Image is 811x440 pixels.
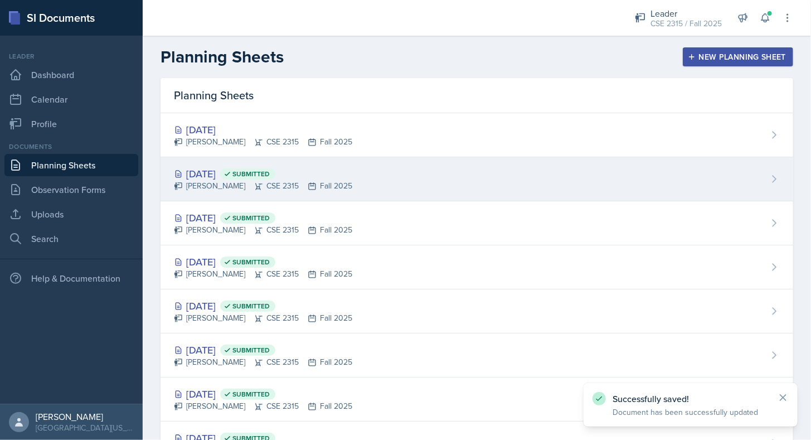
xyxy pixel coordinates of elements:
span: Submitted [232,258,270,267]
a: [DATE] [PERSON_NAME]CSE 2315Fall 2025 [161,113,793,157]
span: Submitted [232,214,270,223]
div: Leader [4,51,138,61]
a: Profile [4,113,138,135]
div: New Planning Sheet [690,52,786,61]
div: [GEOGRAPHIC_DATA][US_STATE] [36,422,134,433]
div: [DATE] [174,210,352,225]
div: Help & Documentation [4,267,138,289]
a: Calendar [4,88,138,110]
div: [PERSON_NAME] CSE 2315 Fall 2025 [174,136,352,148]
div: [PERSON_NAME] CSE 2315 Fall 2025 [174,268,352,280]
div: [DATE] [174,122,352,137]
div: CSE 2315 / Fall 2025 [650,18,722,30]
a: [DATE] Submitted [PERSON_NAME]CSE 2315Fall 2025 [161,289,793,333]
div: [PERSON_NAME] [36,411,134,422]
h2: Planning Sheets [161,47,284,67]
div: [PERSON_NAME] CSE 2315 Fall 2025 [174,356,352,368]
div: Documents [4,142,138,152]
div: [DATE] [174,166,352,181]
span: Submitted [232,302,270,311]
span: Submitted [232,390,270,399]
div: [PERSON_NAME] CSE 2315 Fall 2025 [174,312,352,324]
a: [DATE] Submitted [PERSON_NAME]CSE 2315Fall 2025 [161,245,793,289]
a: Uploads [4,203,138,225]
p: Successfully saved! [613,393,769,404]
a: Search [4,228,138,250]
a: Dashboard [4,64,138,86]
button: New Planning Sheet [683,47,793,66]
div: Planning Sheets [161,78,793,113]
a: [DATE] Submitted [PERSON_NAME]CSE 2315Fall 2025 [161,333,793,378]
div: [PERSON_NAME] CSE 2315 Fall 2025 [174,180,352,192]
div: [PERSON_NAME] CSE 2315 Fall 2025 [174,224,352,236]
div: Leader [650,7,722,20]
a: Observation Forms [4,178,138,201]
p: Document has been successfully updated [613,407,769,418]
div: [DATE] [174,254,352,269]
a: [DATE] Submitted [PERSON_NAME]CSE 2315Fall 2025 [161,157,793,201]
span: Submitted [232,346,270,355]
a: [DATE] Submitted [PERSON_NAME]CSE 2315Fall 2025 [161,201,793,245]
div: [PERSON_NAME] CSE 2315 Fall 2025 [174,400,352,412]
div: [DATE] [174,342,352,357]
a: Planning Sheets [4,154,138,176]
div: [DATE] [174,298,352,313]
a: [DATE] Submitted [PERSON_NAME]CSE 2315Fall 2025 [161,378,793,422]
span: Submitted [232,170,270,178]
div: [DATE] [174,386,352,402]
